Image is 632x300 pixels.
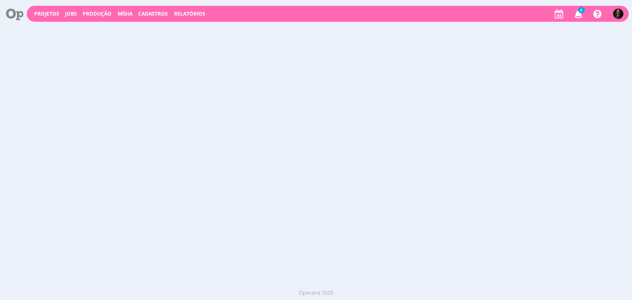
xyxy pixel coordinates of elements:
[63,11,79,17] button: Jobs
[34,10,59,17] a: Projetos
[136,11,170,17] button: Cadastros
[569,7,586,21] button: 6
[80,11,114,17] button: Produção
[115,11,135,17] button: Mídia
[32,11,62,17] button: Projetos
[578,7,585,13] span: 6
[172,11,208,17] button: Relatórios
[138,10,168,17] span: Cadastros
[613,7,624,21] button: N
[118,10,132,17] a: Mídia
[613,9,623,19] img: N
[65,10,77,17] a: Jobs
[83,10,112,17] a: Produção
[174,10,205,17] a: Relatórios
